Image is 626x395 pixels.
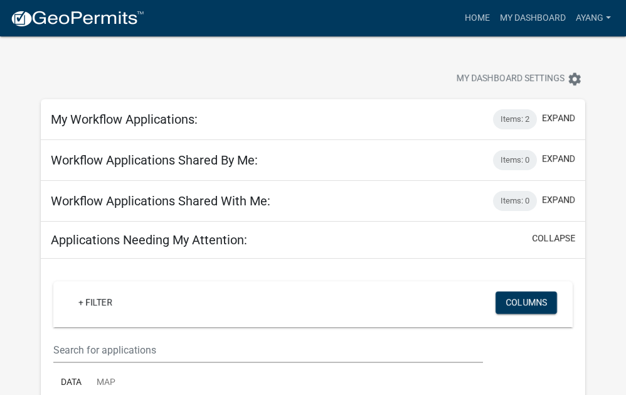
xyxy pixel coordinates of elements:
i: settings [567,72,582,87]
a: My Dashboard [495,6,571,30]
div: Items: 2 [493,109,537,129]
button: expand [542,193,575,207]
h5: Applications Needing My Attention: [51,232,247,247]
a: + Filter [68,291,122,314]
div: Items: 0 [493,150,537,170]
h5: Workflow Applications Shared By Me: [51,153,258,168]
button: My Dashboard Settingssettings [447,67,592,91]
a: Home [460,6,495,30]
button: collapse [532,232,575,245]
span: My Dashboard Settings [457,72,565,87]
h5: My Workflow Applications: [51,112,198,127]
a: ayang [571,6,616,30]
div: Items: 0 [493,191,537,211]
button: expand [542,153,575,166]
button: expand [542,112,575,125]
h5: Workflow Applications Shared With Me: [51,193,270,208]
input: Search for applications [53,337,483,363]
button: Columns [496,291,557,314]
